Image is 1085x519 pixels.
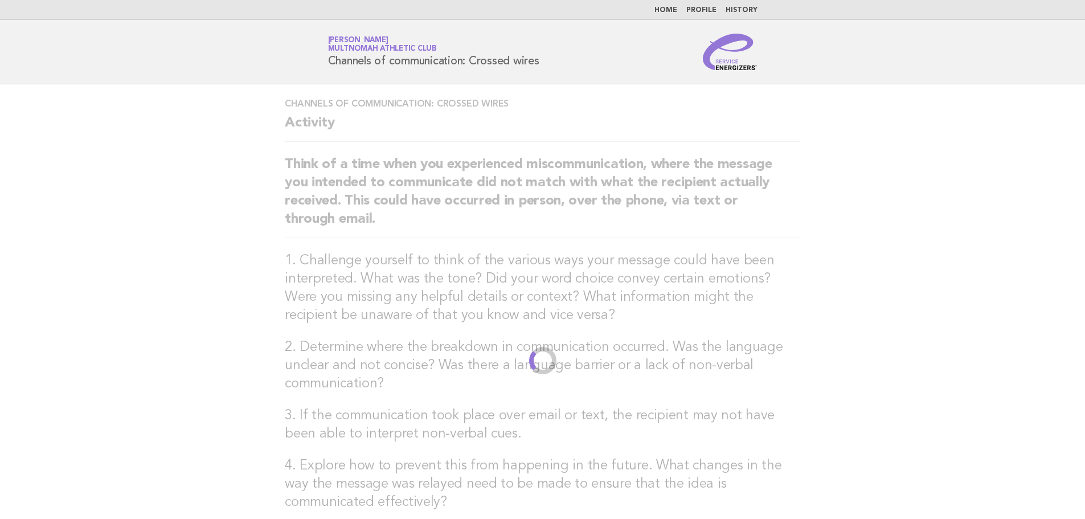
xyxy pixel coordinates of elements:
h3: 3. If the communication took place over email or text, the recipient may not have been able to in... [285,407,800,443]
h2: Think of a time when you experienced miscommunication, where the message you intended to communic... [285,156,800,238]
h3: 2. Determine where the breakdown in communication occurred. Was the language unclear and not conc... [285,338,800,393]
a: [PERSON_NAME]Multnomah Athletic Club [328,36,437,52]
a: Home [654,7,677,14]
h2: Activity [285,114,800,142]
h3: Channels of communication: Crossed wires [285,98,800,109]
img: Service Energizers [703,34,758,70]
h3: 1. Challenge yourself to think of the various ways your message could have been interpreted. What... [285,252,800,325]
h3: 4. Explore how to prevent this from happening in the future. What changes in the way the message ... [285,457,800,512]
h1: Channels of communication: Crossed wires [328,37,539,67]
a: Profile [686,7,716,14]
span: Multnomah Athletic Club [328,46,437,53]
a: History [726,7,758,14]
